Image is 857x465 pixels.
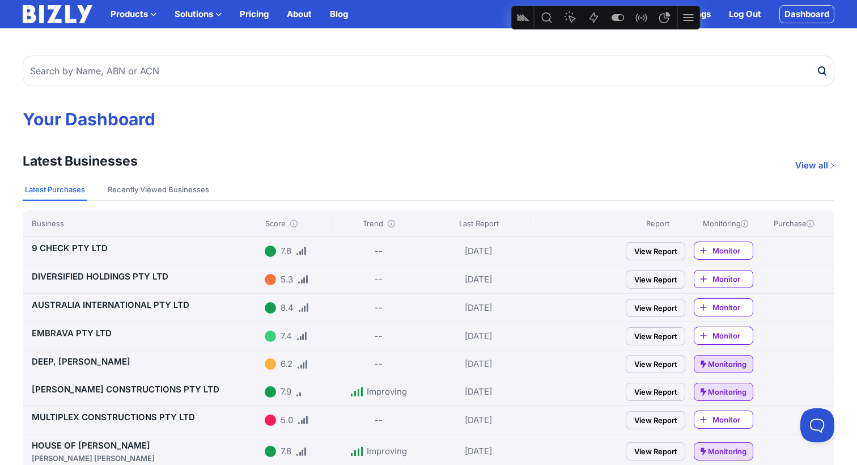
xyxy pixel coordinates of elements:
div: [DATE] [431,355,526,373]
span: Monitor [712,414,753,425]
a: View all [795,159,834,172]
div: [DATE] [431,242,526,260]
button: Recently Viewed Businesses [105,179,211,201]
h1: Your Dashboard [23,109,834,129]
a: Monitoring [694,383,753,401]
a: EMBRAVA PTY LTD [32,328,112,339]
div: [DATE] [431,439,526,464]
nav: Tabs [23,179,834,201]
a: 9 CHECK PTY LTD [32,243,108,253]
a: View Report [626,327,685,345]
a: View Report [626,383,685,401]
a: Monitor [694,411,753,429]
div: 7.9 [281,385,291,399]
h3: Latest Businesses [23,152,138,170]
span: Monitoring [708,386,746,398]
a: HOUSE OF [PERSON_NAME][PERSON_NAME] [PERSON_NAME] [32,440,260,464]
span: Monitor [712,273,753,285]
a: Monitor [694,270,753,288]
a: Monitor [694,242,753,260]
a: Dashboard [779,5,834,23]
a: Blog [330,7,348,21]
div: [DATE] [431,298,526,317]
div: Monitoring [694,218,757,229]
div: Trend [331,218,426,229]
div: -- [375,329,383,343]
a: Monitoring [694,355,753,373]
a: AUSTRALIA INTERNATIONAL PTY LTD [32,299,189,310]
div: 7.4 [281,329,292,343]
div: Purchase [762,218,825,229]
a: Monitoring [694,442,753,460]
a: DEEP, [PERSON_NAME] [32,356,130,367]
div: [PERSON_NAME] [PERSON_NAME] [32,453,260,464]
a: MULTIPLEX CONSTRUCTIONS PTY LTD [32,412,195,422]
a: Log Out [729,7,761,21]
input: Search by Name, ABN or ACN [23,56,834,86]
iframe: Toggle Customer Support [800,408,834,442]
a: View Report [626,299,685,317]
div: Report [626,218,689,229]
button: Products [111,7,156,21]
div: 7.8 [281,244,291,258]
span: Monitor [712,330,753,341]
div: Improving [367,385,407,399]
a: View Report [626,242,685,260]
div: Improving [367,445,407,458]
div: [DATE] [431,270,526,289]
span: Monitor [712,245,753,256]
div: 8.4 [281,301,294,315]
div: Business [32,218,260,229]
div: 5.0 [281,413,293,427]
div: 5.3 [281,273,293,286]
div: 7.8 [281,445,291,458]
div: [DATE] [431,411,526,429]
a: View Report [626,442,685,460]
a: [PERSON_NAME] CONSTRUCTIONS PTY LTD [32,384,219,395]
a: Monitor [694,327,753,345]
a: View Report [626,355,685,373]
div: 6.2 [281,357,292,371]
a: DIVERSIFIED HOLDINGS PTY LTD [32,271,168,282]
a: About [287,7,312,21]
button: Solutions [175,7,222,21]
button: Latest Purchases [23,179,87,201]
div: Last Report [431,218,526,229]
div: -- [375,413,383,427]
div: -- [375,301,383,315]
div: -- [375,273,383,286]
div: [DATE] [431,383,526,401]
a: View Report [626,270,685,289]
a: View Report [626,411,685,429]
div: [DATE] [431,327,526,345]
div: -- [375,357,383,371]
a: Monitor [694,298,753,316]
span: Monitoring [708,446,746,457]
a: Pricing [240,7,269,21]
div: -- [375,244,383,258]
span: Monitoring [708,358,746,370]
span: Monitor [712,302,753,313]
div: Score [265,218,326,229]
